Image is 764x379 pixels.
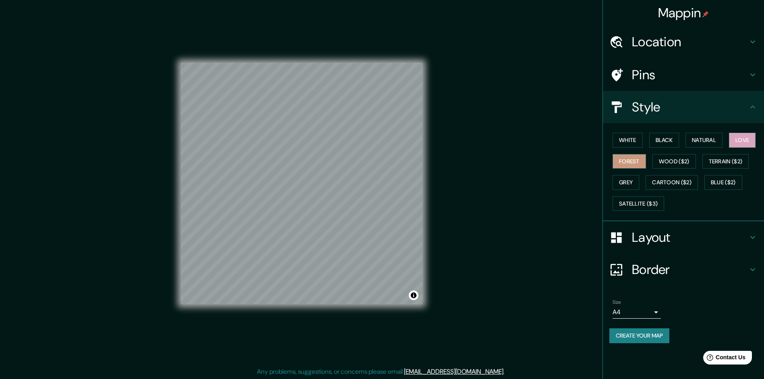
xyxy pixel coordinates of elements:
button: Satellite ($3) [613,196,664,211]
button: Toggle attribution [409,290,418,300]
h4: Pins [632,67,748,83]
canvas: Map [181,63,422,304]
button: Terrain ($2) [702,154,749,169]
button: Grey [613,175,639,190]
div: Border [603,253,764,286]
div: Layout [603,221,764,253]
div: A4 [613,306,661,319]
button: Love [729,133,756,148]
button: Forest [613,154,646,169]
button: Wood ($2) [652,154,696,169]
h4: Mappin [658,5,709,21]
h4: Style [632,99,748,115]
button: Blue ($2) [704,175,742,190]
a: [EMAIL_ADDRESS][DOMAIN_NAME] [404,367,503,376]
label: Size [613,299,621,306]
h4: Location [632,34,748,50]
button: Create your map [609,328,669,343]
button: Natural [685,133,723,148]
img: pin-icon.png [702,11,709,17]
div: Pins [603,59,764,91]
div: . [506,367,507,377]
button: Black [649,133,679,148]
button: White [613,133,643,148]
h4: Layout [632,229,748,245]
div: Location [603,26,764,58]
h4: Border [632,262,748,278]
button: Cartoon ($2) [646,175,698,190]
div: Style [603,91,764,123]
p: Any problems, suggestions, or concerns please email . [257,367,505,377]
div: . [505,367,506,377]
iframe: Help widget launcher [692,348,755,370]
